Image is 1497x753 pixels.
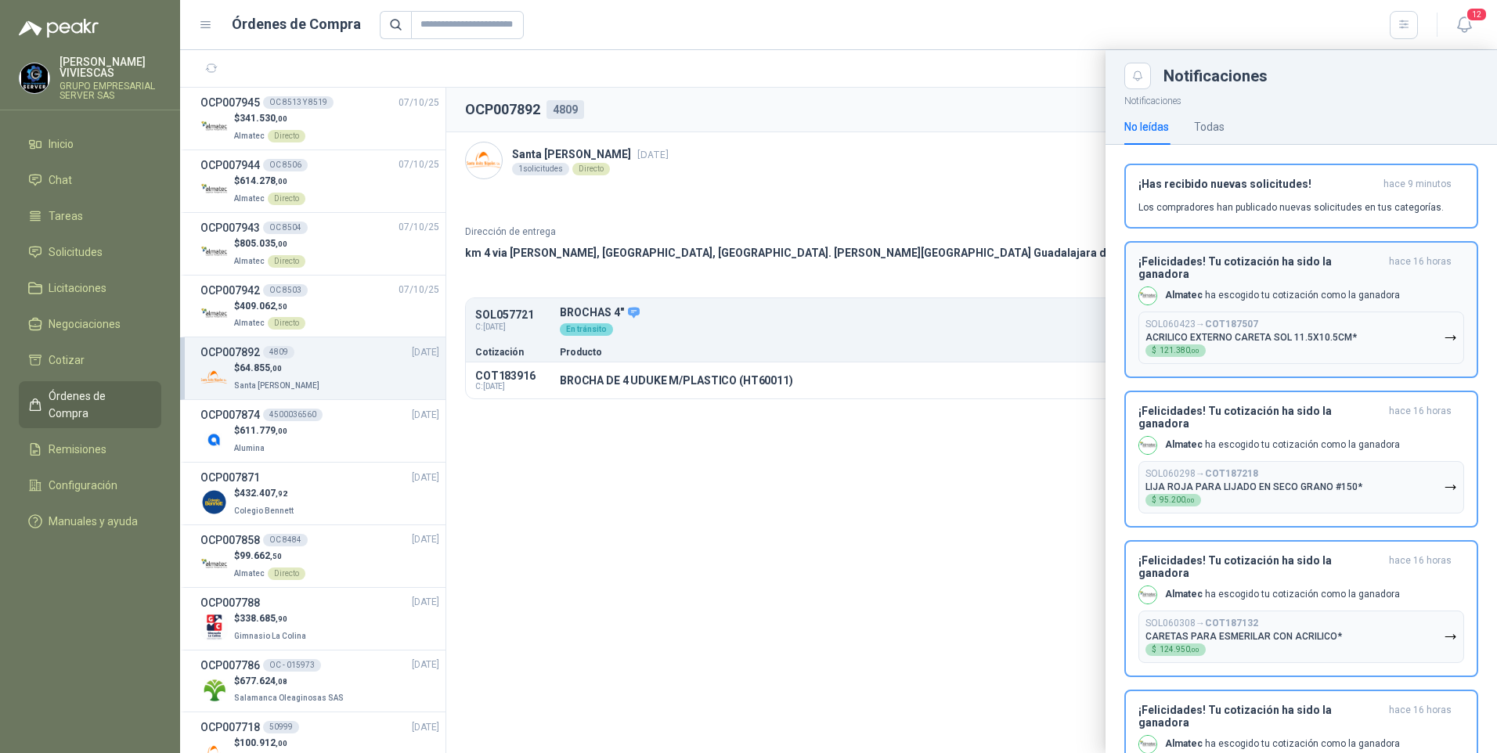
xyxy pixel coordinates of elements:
div: Todas [1194,118,1225,135]
span: Órdenes de Compra [49,387,146,422]
span: Inicio [49,135,74,153]
span: ,00 [1185,497,1195,504]
a: Cotizar [19,345,161,375]
a: Chat [19,165,161,195]
span: Cotizar [49,351,85,369]
h1: Órdenes de Compra [232,13,361,35]
button: 12 [1450,11,1478,39]
button: ¡Felicidades! Tu cotización ha sido la ganadorahace 16 horas Company LogoAlmatec ha escogido tu c... [1124,241,1478,378]
h3: ¡Felicidades! Tu cotización ha sido la ganadora [1138,704,1383,729]
div: $ [1145,643,1206,656]
p: ha escogido tu cotización como la ganadora [1165,737,1400,751]
span: ,00 [1190,647,1199,654]
span: hace 16 horas [1389,405,1452,430]
button: Close [1124,63,1151,89]
button: ¡Felicidades! Tu cotización ha sido la ganadorahace 16 horas Company LogoAlmatec ha escogido tu c... [1124,391,1478,528]
b: Almatec [1165,589,1203,600]
span: Manuales y ayuda [49,513,138,530]
a: Inicio [19,129,161,159]
button: SOL060298→COT187218LIJA ROJA PARA LIJADO EN SECO GRANO #150*$95.200,00 [1138,461,1464,513]
div: No leídas [1124,118,1169,135]
p: ha escogido tu cotización como la ganadora [1165,588,1400,601]
b: Almatec [1165,439,1203,450]
span: Negociaciones [49,315,121,333]
b: COT187507 [1205,319,1258,330]
span: 121.380 [1160,347,1199,355]
span: Licitaciones [49,279,106,297]
a: Remisiones [19,434,161,464]
div: $ [1145,344,1206,357]
a: Tareas [19,201,161,231]
img: Company Logo [20,63,49,93]
button: SOL060423→COT187507ACRILICO EXTERNO CARETA SOL 11.5X10.5CM*$121.380,00 [1138,312,1464,364]
p: SOL060423 → [1145,319,1258,330]
h3: ¡Felicidades! Tu cotización ha sido la ganadora [1138,405,1383,430]
span: 124.950 [1160,646,1199,654]
a: Solicitudes [19,237,161,267]
b: COT187132 [1205,618,1258,629]
span: 95.200 [1160,496,1195,504]
p: SOL060308 → [1145,618,1258,629]
p: ha escogido tu cotización como la ganadora [1165,289,1400,302]
div: $ [1145,494,1201,506]
p: LIJA ROJA PARA LIJADO EN SECO GRANO #150* [1145,481,1362,492]
span: ,00 [1190,348,1199,355]
a: Órdenes de Compra [19,381,161,428]
b: Almatec [1165,290,1203,301]
span: Chat [49,171,72,189]
p: Los compradores han publicado nuevas solicitudes en tus categorías. [1138,200,1444,214]
span: hace 16 horas [1389,704,1452,729]
p: ACRILICO EXTERNO CARETA SOL 11.5X10.5CM* [1145,332,1357,343]
img: Company Logo [1139,437,1156,454]
span: hace 16 horas [1389,255,1452,280]
p: [PERSON_NAME] VIVIESCAS [60,56,161,78]
a: Licitaciones [19,273,161,303]
h3: ¡Felicidades! Tu cotización ha sido la ganadora [1138,554,1383,579]
h3: ¡Has recibido nuevas solicitudes! [1138,178,1377,191]
button: SOL060308→COT187132CARETAS PARA ESMERILAR CON ACRILICO*$124.950,00 [1138,611,1464,663]
a: Negociaciones [19,309,161,339]
a: Configuración [19,470,161,500]
span: hace 16 horas [1389,554,1452,579]
span: Solicitudes [49,243,103,261]
img: Company Logo [1139,287,1156,304]
p: CARETAS PARA ESMERILAR CON ACRILICO* [1145,631,1342,642]
img: Company Logo [1139,736,1156,753]
span: Configuración [49,477,117,494]
span: hace 9 minutos [1383,178,1452,191]
p: Notificaciones [1106,89,1497,109]
b: Almatec [1165,738,1203,749]
span: 12 [1466,7,1488,22]
p: SOL060298 → [1145,468,1258,480]
b: COT187218 [1205,468,1258,479]
button: ¡Felicidades! Tu cotización ha sido la ganadorahace 16 horas Company LogoAlmatec ha escogido tu c... [1124,540,1478,677]
span: Tareas [49,207,83,225]
img: Company Logo [1139,586,1156,603]
span: Remisiones [49,441,106,458]
button: ¡Has recibido nuevas solicitudes!hace 9 minutos Los compradores han publicado nuevas solicitudes ... [1124,164,1478,229]
div: Notificaciones [1163,68,1478,84]
h3: ¡Felicidades! Tu cotización ha sido la ganadora [1138,255,1383,280]
a: Manuales y ayuda [19,506,161,536]
p: GRUPO EMPRESARIAL SERVER SAS [60,81,161,100]
img: Logo peakr [19,19,99,38]
p: ha escogido tu cotización como la ganadora [1165,438,1400,452]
